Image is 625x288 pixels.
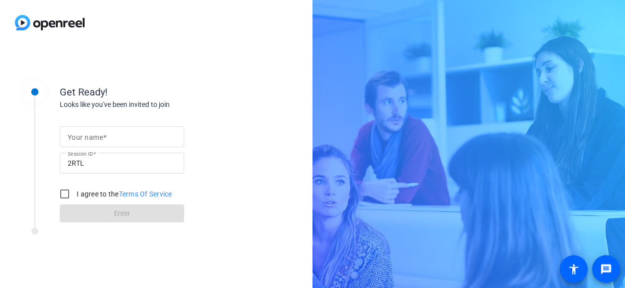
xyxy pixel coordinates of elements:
[68,151,93,157] mat-label: Session ID
[119,190,172,198] a: Terms Of Service
[60,99,259,110] div: Looks like you've been invited to join
[68,133,103,141] mat-label: Your name
[568,263,580,275] mat-icon: accessibility
[600,263,612,275] mat-icon: message
[75,189,172,199] label: I agree to the
[60,85,259,99] div: Get Ready!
